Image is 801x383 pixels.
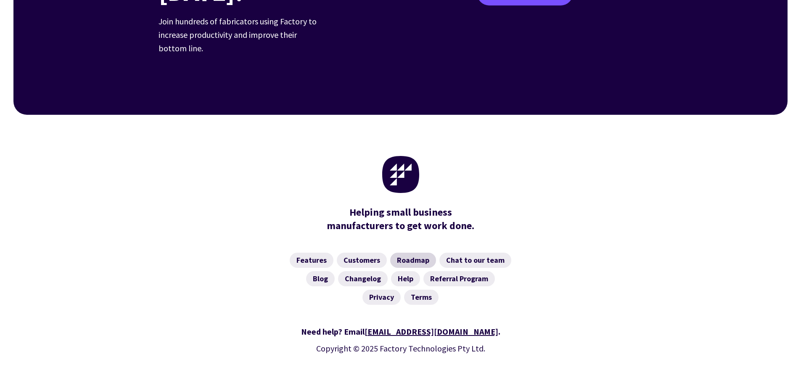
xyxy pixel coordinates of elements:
div: manufacturers to get work done. [323,206,478,232]
a: Customers [337,253,387,268]
mark: Helping small business [349,206,452,219]
a: [EMAIL_ADDRESS][DOMAIN_NAME] [365,326,498,337]
a: Blog [306,271,335,286]
a: Changelog [338,271,388,286]
p: Copyright © 2025 Factory Technologies Pty Ltd. [159,342,643,355]
p: Join hundreds of fabricators using Factory to increase productivity and improve their bottom line. [159,15,323,55]
a: Privacy [362,290,401,305]
iframe: Chat Widget [661,292,801,383]
a: Terms [404,290,439,305]
nav: Footer Navigation [159,253,643,305]
a: Chat to our team [439,253,511,268]
a: Features [290,253,333,268]
a: Help [391,271,420,286]
div: Need help? Email . [159,325,643,338]
a: Roadmap [390,253,436,268]
a: Referral Program [423,271,495,286]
